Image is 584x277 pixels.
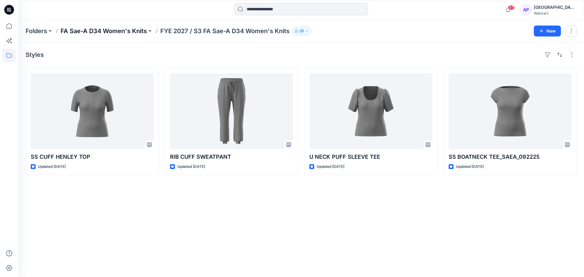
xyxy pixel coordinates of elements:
[26,27,47,35] a: Folders
[170,153,293,161] p: RIB CUFF SWEATPANT
[456,164,484,170] p: Updated [DATE]
[309,153,432,161] p: U NECK PUFF SLEEVE TEE
[449,73,572,149] a: SS BOATNECK TEE_SAEA_092225
[177,164,205,170] p: Updated [DATE]
[508,5,515,10] span: 47
[31,73,154,149] a: SS CUFF HENLEY TOP
[300,28,304,34] p: 25
[534,11,576,16] div: Walmart
[534,26,561,36] button: New
[534,4,576,11] div: [GEOGRAPHIC_DATA]
[309,73,432,149] a: U NECK PUFF SLEEVE TEE
[170,73,293,149] a: RIB CUFF SWEATPANT
[449,153,572,161] p: SS BOATNECK TEE_SAEA_092225
[38,164,66,170] p: Updated [DATE]
[31,153,154,161] p: SS CUFF HENLEY TOP
[26,51,44,58] h4: Styles
[160,27,290,35] p: FYE 2027 / S3 FA Sae-A D34 Women's Knits
[61,27,147,35] a: FA Sae-A D34 Women's Knits
[520,4,531,15] div: AP
[292,27,311,35] button: 25
[317,164,344,170] p: Updated [DATE]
